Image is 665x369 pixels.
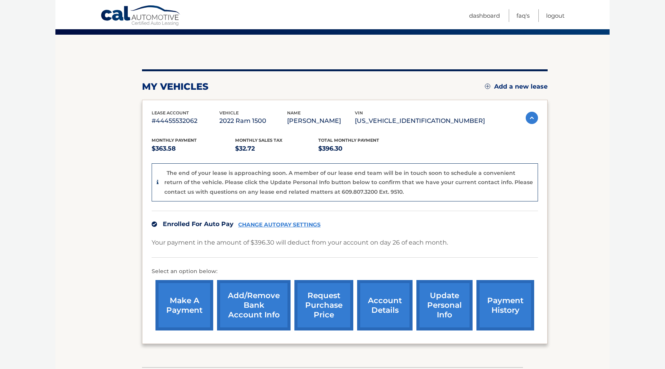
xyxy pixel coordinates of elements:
p: $32.72 [235,143,319,154]
span: vin [355,110,363,116]
span: vehicle [219,110,239,116]
a: Add a new lease [485,83,548,91]
a: Cal Automotive [100,5,181,27]
a: account details [357,280,413,330]
span: lease account [152,110,189,116]
p: Select an option below: [152,267,538,276]
p: [PERSON_NAME] [287,116,355,126]
a: update personal info [416,280,473,330]
img: check.svg [152,221,157,227]
p: 2022 Ram 1500 [219,116,287,126]
p: [US_VEHICLE_IDENTIFICATION_NUMBER] [355,116,485,126]
span: Monthly sales Tax [235,138,282,143]
p: Your payment in the amount of $396.30 will deduct from your account on day 26 of each month. [152,237,448,248]
a: request purchase price [294,280,353,330]
span: Total Monthly Payment [318,138,379,143]
p: #44455532062 [152,116,219,126]
a: FAQ's [516,9,530,22]
h2: my vehicles [142,81,209,92]
a: CHANGE AUTOPAY SETTINGS [238,221,321,228]
img: add.svg [485,84,490,89]
a: make a payment [155,280,213,330]
a: Add/Remove bank account info [217,280,291,330]
a: Logout [546,9,565,22]
p: The end of your lease is approaching soon. A member of our lease end team will be in touch soon t... [164,169,533,195]
p: $363.58 [152,143,235,154]
span: Monthly Payment [152,138,197,143]
a: Dashboard [469,9,500,22]
span: name [287,110,301,116]
p: $396.30 [318,143,402,154]
span: Enrolled For Auto Pay [163,220,234,228]
img: accordion-active.svg [526,112,538,124]
a: payment history [476,280,534,330]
